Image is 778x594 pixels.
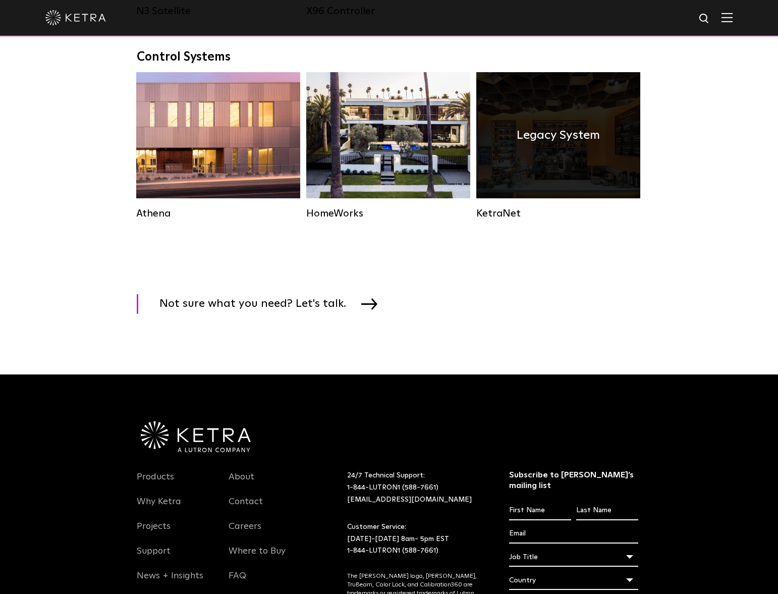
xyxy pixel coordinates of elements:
[229,521,261,544] a: Careers
[141,421,251,453] img: Ketra-aLutronCo_White_RGB
[721,13,733,22] img: Hamburger%20Nav.svg
[347,484,438,491] a: 1-844-LUTRON1 (588-7661)
[576,501,638,520] input: Last Name
[347,496,472,503] a: [EMAIL_ADDRESS][DOMAIN_NAME]
[509,548,639,567] div: Job Title
[306,72,470,219] a: HomeWorks Residential Solution
[347,521,484,557] p: Customer Service: [DATE]-[DATE] 8am- 5pm EST
[137,470,213,593] div: Navigation Menu
[476,207,640,220] div: KetraNet
[229,570,246,593] a: FAQ
[509,501,571,520] input: First Name
[137,294,390,314] a: Not sure what you need? Let's talk.
[137,570,203,593] a: News + Insights
[137,521,171,544] a: Projects
[229,496,263,519] a: Contact
[698,13,711,25] img: search icon
[509,470,639,491] h3: Subscribe to [PERSON_NAME]’s mailing list
[229,471,254,495] a: About
[476,72,640,219] a: KetraNet Legacy System
[517,126,600,145] h4: Legacy System
[136,207,300,220] div: Athena
[159,294,361,314] span: Not sure what you need? Let's talk.
[509,571,639,590] div: Country
[306,207,470,220] div: HomeWorks
[347,547,438,554] a: 1-844-LUTRON1 (588-7661)
[509,524,639,544] input: Email
[136,72,300,219] a: Athena Commercial Solution
[361,298,377,309] img: arrow
[137,546,171,569] a: Support
[137,496,181,519] a: Why Ketra
[229,546,286,569] a: Where to Buy
[347,470,484,506] p: 24/7 Technical Support:
[45,10,106,25] img: ketra-logo-2019-white
[229,470,305,593] div: Navigation Menu
[137,471,174,495] a: Products
[137,50,641,65] div: Control Systems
